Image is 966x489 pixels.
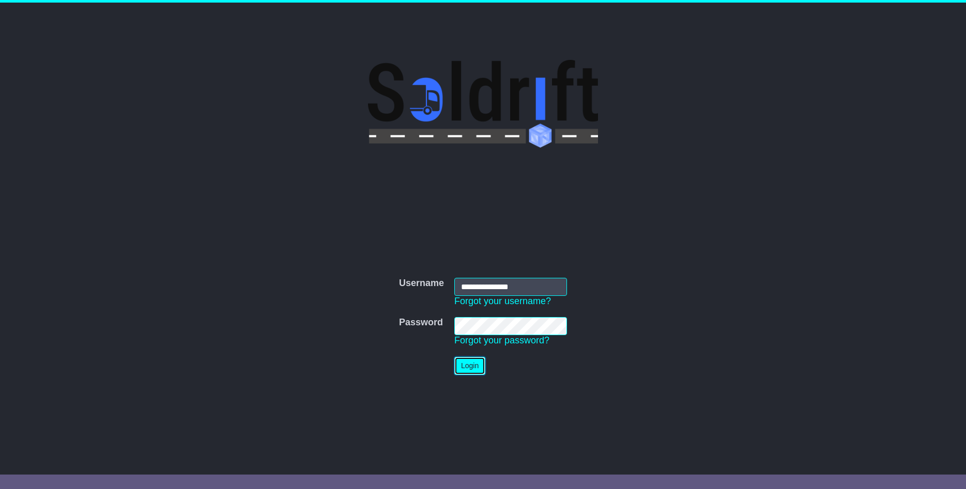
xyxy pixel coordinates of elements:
[454,357,485,375] button: Login
[454,335,549,345] a: Forgot your password?
[399,317,443,328] label: Password
[368,60,598,148] img: Soldrift Pty Ltd
[454,296,551,306] a: Forgot your username?
[399,278,444,289] label: Username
